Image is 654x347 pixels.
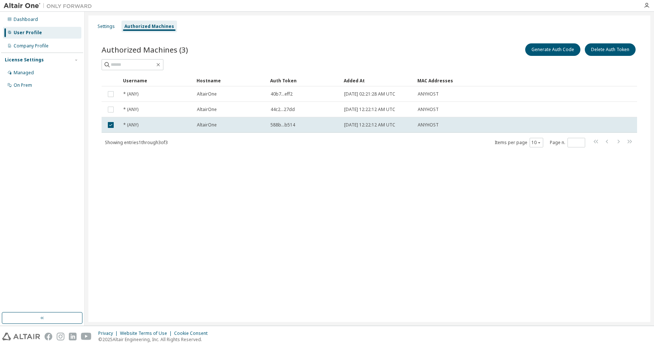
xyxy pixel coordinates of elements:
[123,107,138,112] span: * (ANY)
[344,75,411,86] div: Added At
[531,140,541,146] button: 10
[123,122,138,128] span: * (ANY)
[197,107,217,112] span: AltairOne
[14,70,34,76] div: Managed
[120,330,174,336] div: Website Terms of Use
[98,330,120,336] div: Privacy
[14,17,38,22] div: Dashboard
[495,138,543,147] span: Items per page
[2,333,40,340] img: altair_logo.svg
[123,91,138,97] span: * (ANY)
[69,333,77,340] img: linkedin.svg
[81,333,92,340] img: youtube.svg
[124,24,174,29] div: Authorized Machines
[585,43,636,56] button: Delete Auth Token
[14,82,32,88] div: On Prem
[14,30,42,36] div: User Profile
[14,43,49,49] div: Company Profile
[270,75,338,86] div: Auth Token
[271,91,293,97] span: 40b7...eff2
[344,122,395,128] span: [DATE] 12:22:12 AM UTC
[98,336,212,343] p: © 2025 Altair Engineering, Inc. All Rights Reserved.
[344,91,395,97] span: [DATE] 02:21:28 AM UTC
[5,57,44,63] div: License Settings
[344,107,395,112] span: [DATE] 12:22:12 AM UTC
[123,75,191,86] div: Username
[4,2,96,10] img: Altair One
[45,333,52,340] img: facebook.svg
[105,139,168,146] span: Showing entries 1 through 3 of 3
[271,107,295,112] span: 44c2...27dd
[271,122,295,128] span: 588b...b514
[525,43,580,56] button: Generate Auth Code
[550,138,585,147] span: Page n.
[418,91,439,97] span: ANYHOST
[418,107,439,112] span: ANYHOST
[197,91,217,97] span: AltairOne
[418,122,439,128] span: ANYHOST
[197,75,264,86] div: Hostname
[98,24,115,29] div: Settings
[57,333,64,340] img: instagram.svg
[174,330,212,336] div: Cookie Consent
[102,44,188,55] span: Authorized Machines (3)
[197,122,217,128] span: AltairOne
[417,75,562,86] div: MAC Addresses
